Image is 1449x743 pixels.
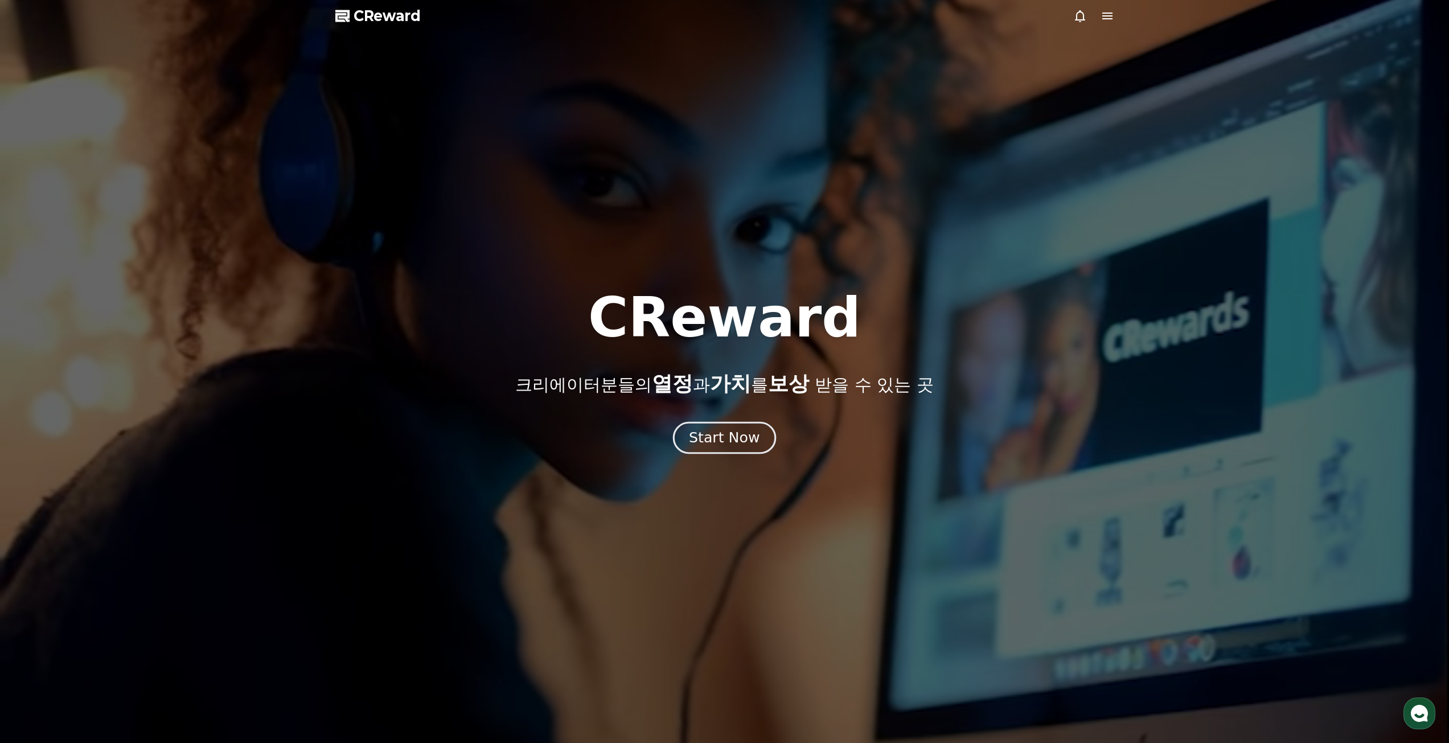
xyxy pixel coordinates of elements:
[675,434,774,445] a: Start Now
[354,7,421,25] span: CReward
[515,372,933,395] p: 크리에이터분들의 과 를 받을 수 있는 곳
[335,7,421,25] a: CReward
[36,378,43,387] span: 홈
[147,361,219,389] a: 설정
[768,372,809,395] span: 보상
[176,378,190,387] span: 설정
[3,361,75,389] a: 홈
[652,372,693,395] span: 열정
[104,379,118,388] span: 대화
[689,428,760,448] div: Start Now
[75,361,147,389] a: 대화
[588,290,861,345] h1: CReward
[710,372,751,395] span: 가치
[673,421,776,454] button: Start Now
